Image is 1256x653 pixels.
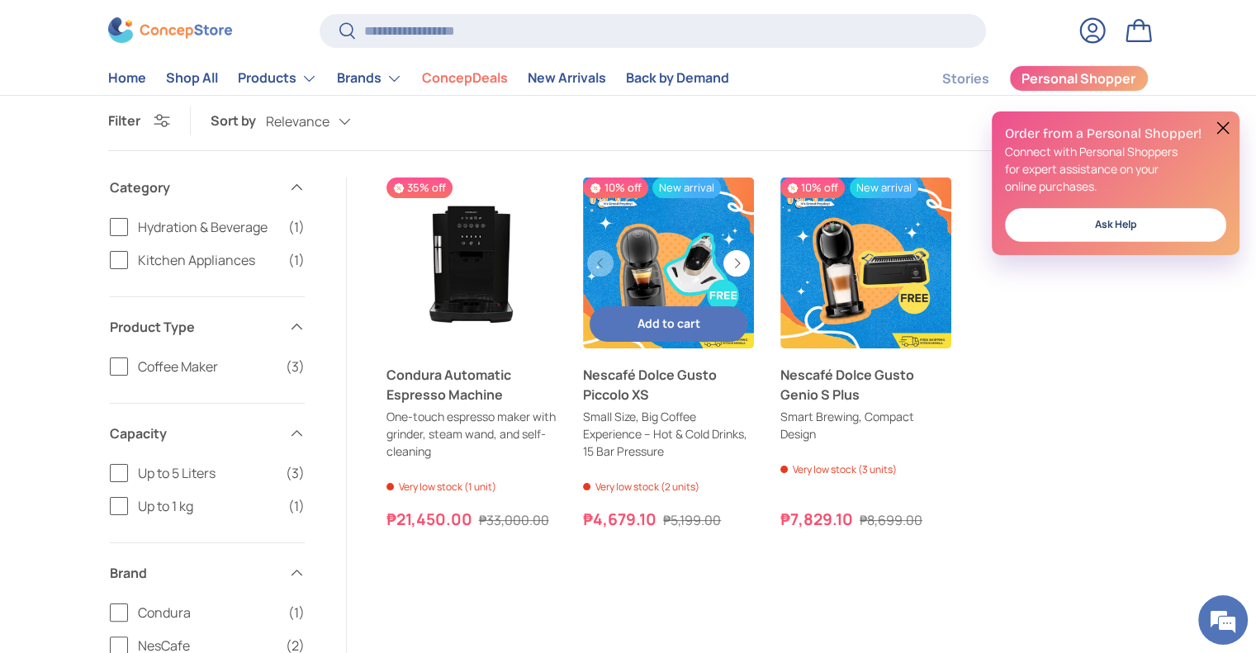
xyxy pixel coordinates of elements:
div: Chat with us now [86,92,277,114]
button: Add to cart [590,306,747,342]
a: ConcepDeals [422,63,508,95]
a: Nescafé Dolce Gusto Genio S Plus [780,177,951,348]
span: Personal Shopper [1021,73,1135,86]
summary: Products [228,62,327,95]
summary: Brands [327,62,412,95]
img: ConcepStore [108,18,232,44]
p: Connect with Personal Shoppers for expert assistance on your online purchases. [1005,143,1226,195]
span: New arrival [850,177,918,198]
a: Nescafé Dolce Gusto Piccolo XS [583,177,754,348]
span: Kitchen Appliances [138,250,278,270]
a: Back by Demand [626,63,729,95]
span: Relevance [266,114,329,130]
span: Category [110,177,278,197]
span: (1) [288,250,305,270]
span: Filter [108,111,140,130]
summary: Capacity [110,404,305,463]
a: New Arrivals [528,63,606,95]
a: Condura Automatic Espresso Machine [386,177,557,348]
span: New arrival [652,177,721,198]
a: Personal Shopper [1009,65,1149,92]
span: Add to cart [637,315,700,331]
span: (1) [288,217,305,237]
a: Ask Help [1005,208,1226,242]
span: (3) [286,463,305,483]
span: (3) [286,357,305,376]
label: Sort by [211,111,266,130]
nav: Secondary [903,62,1149,95]
span: Condura [138,603,278,622]
a: Shop All [166,63,218,95]
span: 10% off [583,177,647,198]
a: Stories [942,63,989,95]
button: Filter [108,111,170,130]
a: Condura Automatic Espresso Machine [386,365,557,405]
span: 10% off [780,177,845,198]
summary: Product Type [110,297,305,357]
h2: Order from a Personal Shopper! [1005,125,1226,143]
span: Up to 5 Liters [138,463,276,483]
textarea: Type your message and hit 'Enter' [8,451,315,509]
span: (1) [288,496,305,516]
span: Product Type [110,317,278,337]
span: Capacity [110,424,278,443]
span: Up to 1 kg [138,496,278,516]
a: Nescafé Dolce Gusto Piccolo XS [583,365,754,405]
span: Brand [110,563,278,583]
button: Relevance [266,107,384,136]
span: We're online! [96,208,228,375]
nav: Primary [108,62,729,95]
span: Coffee Maker [138,357,276,376]
span: 35% off [386,177,453,198]
a: Nescafé Dolce Gusto Genio S Plus [780,365,951,405]
div: Minimize live chat window [271,8,310,48]
summary: Brand [110,543,305,603]
span: Hydration & Beverage [138,217,278,237]
a: Home [108,63,146,95]
span: (1) [288,603,305,622]
summary: Category [110,158,305,217]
